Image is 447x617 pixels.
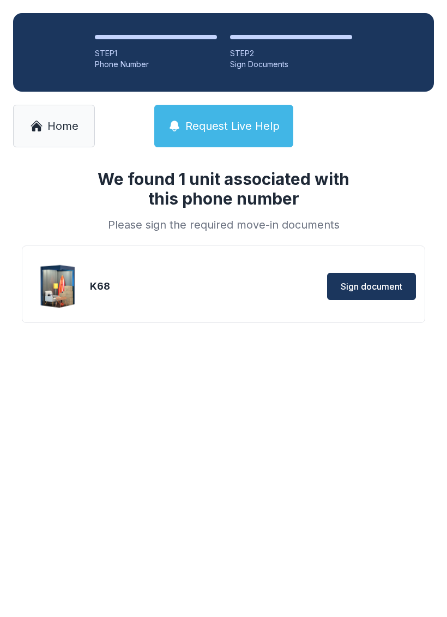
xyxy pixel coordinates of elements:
div: Sign Documents [230,59,352,70]
h1: We found 1 unit associated with this phone number [84,169,363,208]
div: STEP 2 [230,48,352,59]
div: Please sign the required move-in documents [84,217,363,232]
span: Sign document [341,280,402,293]
div: Phone Number [95,59,217,70]
div: K68 [90,279,221,294]
span: Request Live Help [185,118,280,134]
div: STEP 1 [95,48,217,59]
span: Home [47,118,78,134]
